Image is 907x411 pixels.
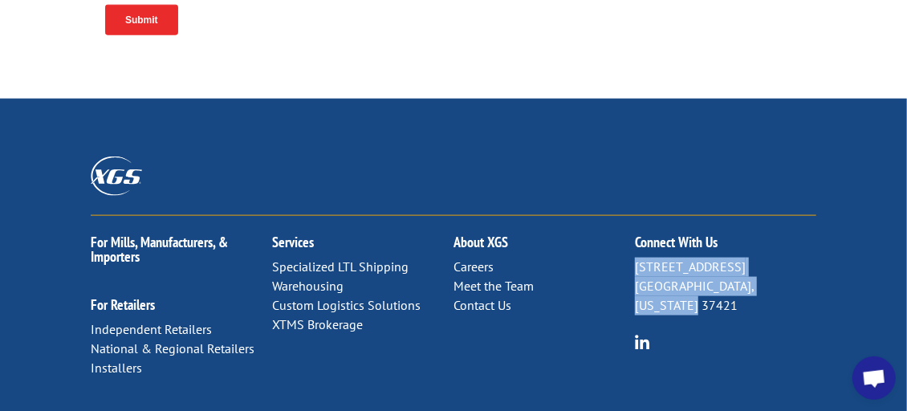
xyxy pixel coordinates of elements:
span: Contact Preference [356,133,445,145]
a: Contact Us [453,297,511,313]
a: Services [272,233,314,251]
p: [STREET_ADDRESS] [GEOGRAPHIC_DATA], [US_STATE] 37421 [635,258,816,315]
div: Open chat [852,356,896,400]
span: Contact by Email [374,159,453,171]
a: Warehousing [272,278,344,294]
a: Specialized LTL Shipping [272,258,409,275]
a: Meet the Team [453,278,534,294]
input: Contact by Phone [360,180,370,190]
span: Phone number [356,67,424,79]
a: Careers [453,258,494,275]
span: Contact by Phone [374,181,457,193]
h2: Connect With Us [635,235,816,258]
img: group-6 [635,335,650,350]
a: About XGS [453,233,508,251]
input: Contact by Email [360,158,370,169]
a: Installers [91,360,142,376]
a: For Mills, Manufacturers, & Importers [91,233,228,266]
a: National & Regional Retailers [91,340,254,356]
a: For Retailers [91,295,155,314]
span: Last name [356,2,405,14]
a: Independent Retailers [91,321,212,337]
a: Custom Logistics Solutions [272,297,421,313]
img: XGS_Logos_ALL_2024_All_White [91,157,142,196]
a: XTMS Brokerage [272,316,363,332]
